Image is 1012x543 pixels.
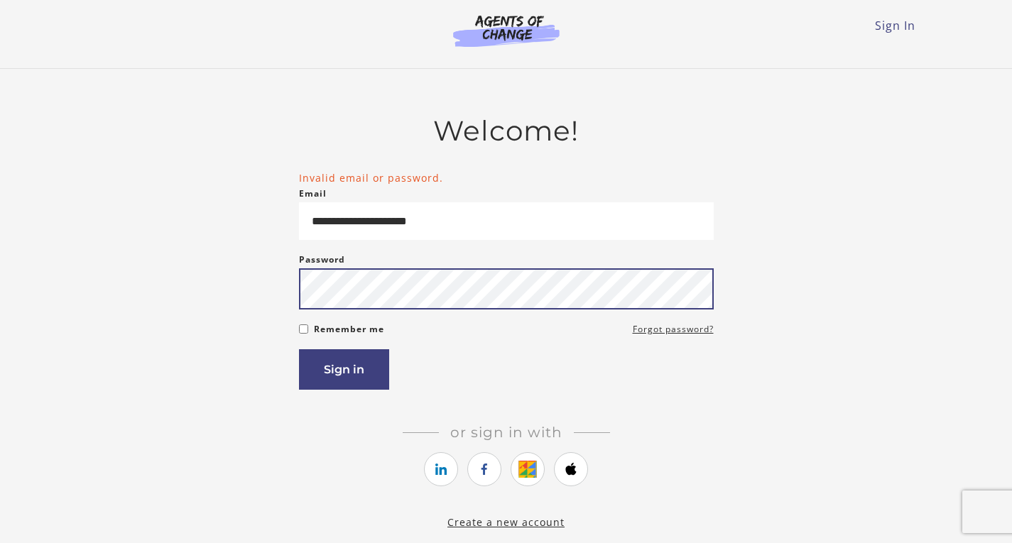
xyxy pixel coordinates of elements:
[299,185,327,202] label: Email
[439,424,574,441] span: Or sign in with
[438,14,575,47] img: Agents of Change Logo
[447,515,565,529] a: Create a new account
[424,452,458,486] a: https://courses.thinkific.com/users/auth/linkedin?ss%5Breferral%5D=&ss%5Buser_return_to%5D=&ss%5B...
[633,321,714,338] a: Forgot password?
[511,452,545,486] a: https://courses.thinkific.com/users/auth/google?ss%5Breferral%5D=&ss%5Buser_return_to%5D=&ss%5Bvi...
[299,251,345,268] label: Password
[299,114,714,148] h2: Welcome!
[299,349,389,390] button: Sign in
[467,452,501,486] a: https://courses.thinkific.com/users/auth/facebook?ss%5Breferral%5D=&ss%5Buser_return_to%5D=&ss%5B...
[875,18,915,33] a: Sign In
[314,321,384,338] label: Remember me
[299,170,714,185] li: Invalid email or password.
[554,452,588,486] a: https://courses.thinkific.com/users/auth/apple?ss%5Breferral%5D=&ss%5Buser_return_to%5D=&ss%5Bvis...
